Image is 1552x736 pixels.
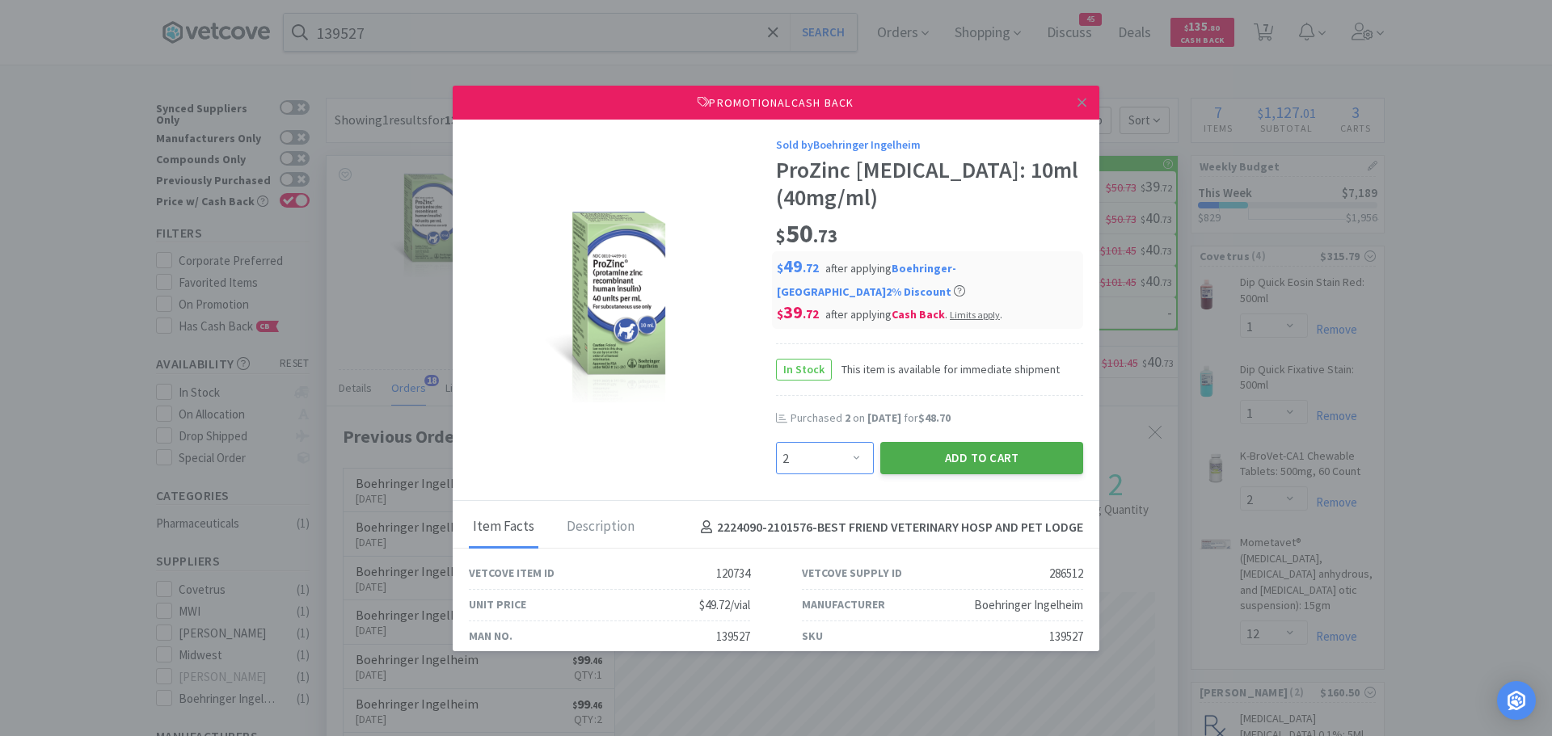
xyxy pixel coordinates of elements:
[777,306,783,322] span: $
[563,507,639,548] div: Description
[776,157,1083,211] div: ProZinc [MEDICAL_DATA]: 10ml (40mg/ml)
[950,309,1000,321] span: Limits apply
[777,254,819,277] span: 49
[716,627,750,646] div: 139527
[776,225,786,247] span: $
[1049,627,1083,646] div: 139527
[699,595,750,615] div: $49.72/vial
[776,217,837,250] span: 50
[777,301,819,323] span: 39
[845,410,850,425] span: 2
[777,261,965,299] span: after applying
[453,86,1099,120] div: Promotional Cash Back
[469,595,526,613] div: Unit Price
[880,442,1083,474] button: Add to Cart
[802,564,902,582] div: Vetcove Supply ID
[694,517,1083,538] h4: 2224090-2101576 - BEST FRIEND VETERINARY HOSP AND PET LODGE
[1049,564,1083,583] div: 286512
[802,627,823,645] div: SKU
[892,307,945,322] i: Cash Back
[777,260,783,275] span: $
[832,360,1060,378] span: This item is available for immediate shipment
[469,627,512,645] div: Man No.
[918,410,951,425] span: $48.70
[501,208,744,402] img: bb67e5c0273347e68d269b4872d83cd9_286512.png
[813,225,837,247] span: . 73
[776,136,1083,154] div: Sold by Boehringer Ingelheim
[469,564,555,582] div: Vetcove Item ID
[950,307,1002,322] div: .
[716,564,750,583] div: 120734
[803,260,819,275] span: . 72
[825,307,1002,322] span: after applying .
[974,595,1083,615] div: Boehringer Ingelheim
[803,306,819,322] span: . 72
[802,595,885,613] div: Manufacturer
[791,410,1083,427] div: Purchased on for
[777,360,831,380] span: In Stock
[469,507,538,548] div: Item Facts
[867,410,901,425] span: [DATE]
[1497,681,1536,720] div: Open Intercom Messenger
